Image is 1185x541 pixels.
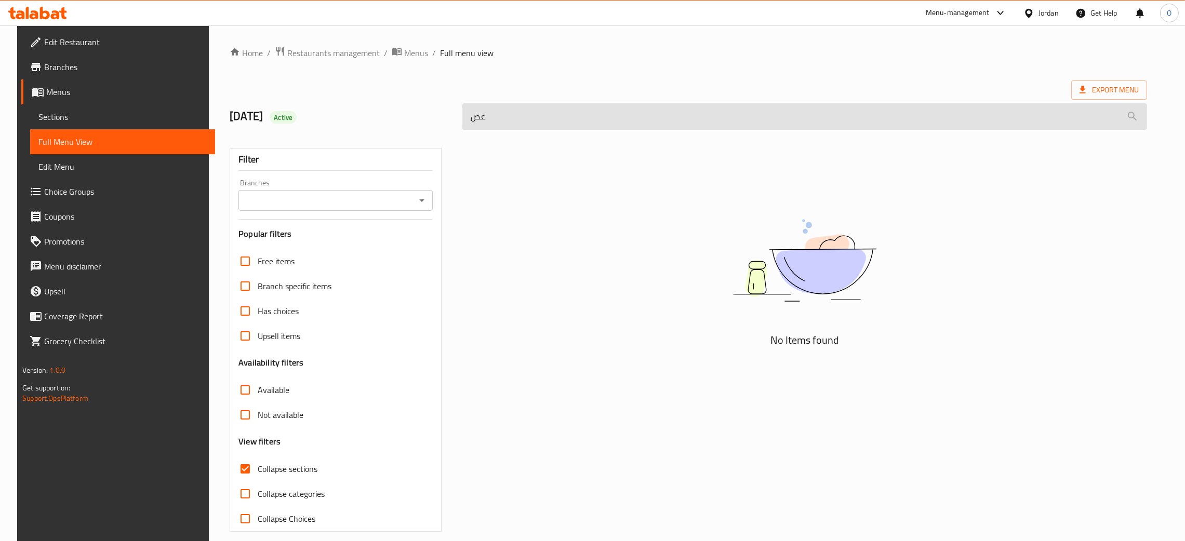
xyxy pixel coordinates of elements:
a: Menus [392,46,428,60]
a: Sections [30,104,215,129]
div: Filter [238,148,432,171]
span: O [1167,7,1171,19]
a: Restaurants management [275,46,380,60]
input: search [462,103,1147,130]
span: Get support on: [22,381,70,395]
span: Version: [22,363,48,377]
li: / [384,47,388,59]
a: Full Menu View [30,129,215,154]
img: dish.svg [675,192,935,329]
a: Edit Restaurant [21,30,215,55]
span: Coverage Report [44,310,207,322]
div: Jordan [1038,7,1059,19]
span: Export Menu [1071,80,1147,100]
span: Collapse Choices [258,512,315,525]
li: / [267,47,271,59]
a: Choice Groups [21,179,215,204]
span: Branches [44,61,207,73]
span: Edit Restaurant [44,36,207,48]
li: / [432,47,436,59]
span: Menus [46,86,207,98]
a: Promotions [21,229,215,254]
h3: Availability filters [238,357,303,369]
h3: View filters [238,436,281,448]
span: Grocery Checklist [44,335,207,347]
a: Support.OpsPlatform [22,391,88,405]
h2: [DATE] [230,109,449,124]
span: Full Menu View [38,136,207,148]
div: Active [270,111,297,124]
span: Active [270,113,297,123]
span: Export Menu [1080,84,1139,97]
button: Open [415,193,429,208]
span: Collapse sections [258,463,317,475]
span: Upsell items [258,330,300,342]
a: Coupons [21,204,215,229]
span: Full menu view [440,47,494,59]
a: Grocery Checklist [21,329,215,354]
span: Menu disclaimer [44,260,207,273]
span: Coupons [44,210,207,223]
a: Menus [21,79,215,104]
span: Restaurants management [287,47,380,59]
span: Free items [258,255,295,267]
a: Upsell [21,279,215,304]
span: Edit Menu [38,160,207,173]
div: Menu-management [926,7,990,19]
span: Choice Groups [44,185,207,198]
span: Has choices [258,305,299,317]
span: Available [258,384,289,396]
span: 1.0.0 [49,363,65,377]
h3: Popular filters [238,228,432,240]
a: Edit Menu [30,154,215,179]
a: Home [230,47,263,59]
a: Branches [21,55,215,79]
span: Menus [404,47,428,59]
span: Upsell [44,285,207,297]
h5: No Items found [675,332,935,348]
span: Promotions [44,235,207,248]
span: Collapse categories [258,488,325,500]
nav: breadcrumb [230,46,1147,60]
a: Coverage Report [21,304,215,329]
span: Not available [258,409,303,421]
span: Branch specific items [258,280,331,292]
a: Menu disclaimer [21,254,215,279]
span: Sections [38,111,207,123]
